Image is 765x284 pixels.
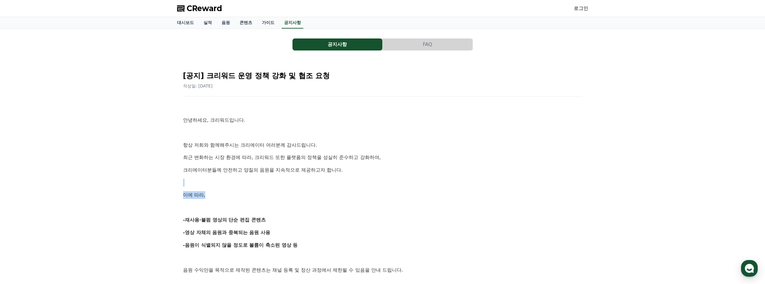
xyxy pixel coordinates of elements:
h2: [공지] 크리워드 운영 정책 강화 및 협조 요청 [183,71,582,81]
span: CReward [187,4,222,13]
span: 설정 [93,200,100,204]
a: 가이드 [257,17,279,29]
a: 대시보드 [172,17,199,29]
p: 이에 따라, [183,191,582,199]
strong: -음원이 식별되지 않을 정도로 볼륨이 축소된 영상 등 [183,242,298,248]
a: 콘텐츠 [235,17,257,29]
a: 공지사항 [282,17,303,29]
p: 항상 저희와 함께해주시는 크리에이터 여러분께 감사드립니다. [183,141,582,149]
a: 설정 [78,191,115,206]
p: 음원 수익만을 목적으로 제작된 콘텐츠는 채널 등록 및 정산 과정에서 제한될 수 있음을 안내 드립니다. [183,266,582,274]
button: 공지사항 [292,38,382,50]
a: 실적 [199,17,217,29]
a: 로그인 [574,5,588,12]
strong: -재사용·불펌 영상의 단순 편집 콘텐츠 [183,217,266,223]
p: 크리에이터분들께 안전하고 양질의 음원을 지속적으로 제공하고자 합니다. [183,166,582,174]
p: 안녕하세요, 크리워드입니다. [183,116,582,124]
span: 홈 [19,200,23,204]
a: 홈 [2,191,40,206]
button: FAQ [383,38,473,50]
span: 대화 [55,200,62,205]
span: 작성일: [DATE] [183,84,213,88]
a: 공지사항 [292,38,383,50]
a: CReward [177,4,222,13]
p: 최근 변화하는 시장 환경에 따라, 크리워드 또한 플랫폼의 정책을 성실히 준수하고 강화하여, [183,154,582,161]
a: 대화 [40,191,78,206]
a: 음원 [217,17,235,29]
strong: -영상 자체의 음원과 중복되는 음원 사용 [183,230,271,235]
